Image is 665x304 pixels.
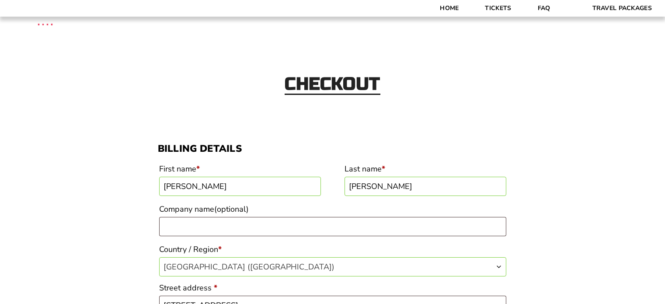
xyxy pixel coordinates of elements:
[159,161,321,177] label: First name
[214,204,249,214] span: (optional)
[158,143,508,154] h3: Billing details
[345,161,506,177] label: Last name
[159,280,506,296] label: Street address
[159,241,506,257] label: Country / Region
[160,258,506,276] span: United States (US)
[159,201,506,217] label: Company name
[159,257,506,276] span: Country / Region
[26,4,64,42] img: CBS Sports Thanksgiving Classic
[285,75,380,95] h2: Checkout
